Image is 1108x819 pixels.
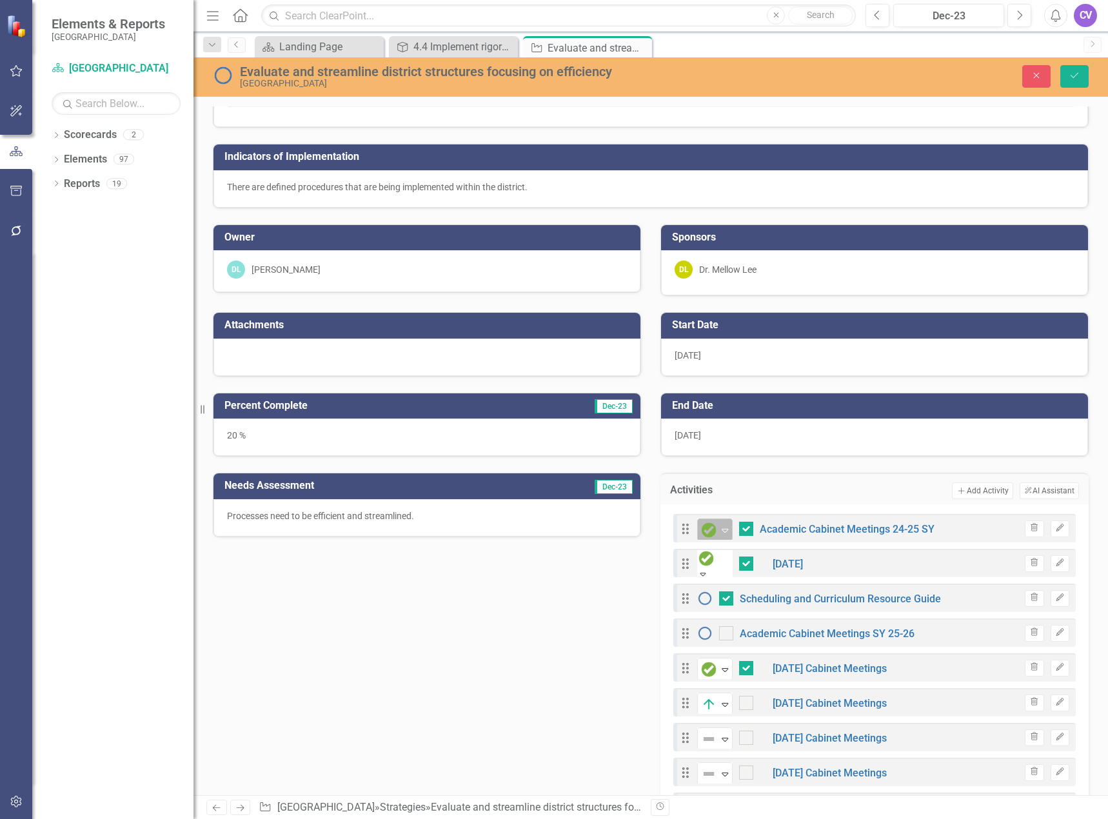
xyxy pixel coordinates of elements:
img: On Target [701,696,717,712]
div: Evaluate and streamline district structures focusing on efficiency [240,64,701,79]
span: Elements & Reports [52,16,165,32]
h3: Owner [224,232,634,243]
div: 20 % [213,419,640,456]
a: [DATE] Cabinet Meetings [773,662,887,675]
img: No Information [697,591,713,606]
div: [PERSON_NAME] [252,263,321,276]
a: Academic Cabinet Meetings SY 25-26 [740,627,915,640]
a: [DATE] Cabinet Meetings [773,732,887,744]
h3: End Date [672,400,1082,411]
input: Search Below... [52,92,181,115]
a: 4.4 Implement rigorous project management structures, protocols, and processes. [392,39,515,55]
h3: Needs Assessment [224,480,509,491]
div: DL [227,261,245,279]
div: [GEOGRAPHIC_DATA] [240,79,701,88]
img: Not Defined [701,731,717,747]
button: Dec-23 [893,4,1004,27]
h3: Activities [670,484,773,496]
div: 97 [114,154,134,165]
p: There are defined procedures that are being implemented within the district. [227,181,1074,193]
small: [GEOGRAPHIC_DATA] [52,32,165,42]
h3: Attachments [224,319,634,331]
img: Not Defined [701,766,717,782]
a: [GEOGRAPHIC_DATA] [52,61,181,76]
div: Dr. Mellow Lee [699,263,757,276]
button: Search [788,6,853,25]
a: [DATE] Cabinet Meetings [773,767,887,779]
a: Reports [64,177,100,192]
div: 19 [106,178,127,189]
span: [DATE] [675,350,701,360]
a: [DATE] Cabinet Meetings [773,697,887,709]
img: ClearPoint Strategy [5,14,30,38]
div: Evaluate and streamline district structures focusing on efficiency [431,801,724,813]
button: AI Assistant [1020,482,1079,499]
a: [GEOGRAPHIC_DATA] [277,801,375,813]
h3: Indicators of Implementation [224,151,1082,163]
img: Completed [701,522,717,538]
button: CV [1074,4,1097,27]
div: 4.4 Implement rigorous project management structures, protocols, and processes. [413,39,515,55]
a: Academic Cabinet Meetings 24-25 SY [760,523,935,535]
h3: Percent Complete [224,400,502,411]
span: Dec-23 [595,399,633,413]
div: Landing Page [279,39,381,55]
p: Processes need to be efficient and streamlined. [227,509,627,522]
div: » » [259,800,641,815]
a: Landing Page [258,39,381,55]
img: No Information [213,65,233,86]
img: Completed [701,662,717,677]
a: Scorecards [64,128,117,143]
h3: Start Date [672,319,1082,331]
a: [DATE] [773,558,803,570]
img: No Information [697,626,713,641]
span: Search [807,10,835,20]
span: Dec-23 [595,480,633,494]
h3: Sponsors [672,232,1082,243]
a: Strategies [380,801,426,813]
img: Completed [698,551,714,566]
div: Evaluate and streamline district structures focusing on efficiency [548,40,649,56]
button: Add Activity [952,482,1013,499]
a: Elements [64,152,107,167]
input: Search ClearPoint... [261,5,856,27]
a: Scheduling and Curriculum Resource Guide [740,593,941,605]
span: [DATE] [675,430,701,440]
div: Dec-23 [898,8,1000,24]
div: DL [675,261,693,279]
div: 2 [123,130,144,141]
